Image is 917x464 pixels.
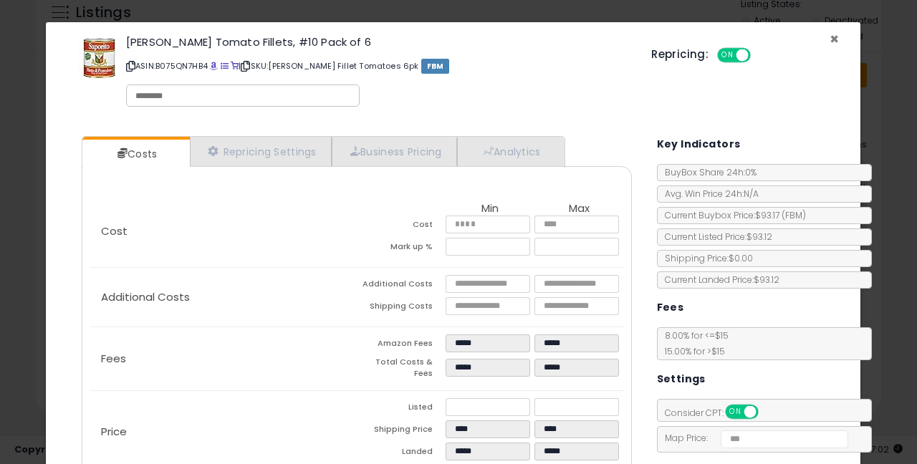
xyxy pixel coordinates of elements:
span: OFF [756,406,779,418]
span: FBM [421,59,450,74]
td: Amazon Fees [357,334,446,357]
td: Total Costs & Fees [357,357,446,383]
span: 8.00 % for <= $15 [658,329,729,357]
span: OFF [749,49,772,62]
p: Price [90,426,357,438]
h5: Settings [657,370,706,388]
h5: Fees [657,299,684,316]
span: ON [726,406,744,418]
p: Cost [90,226,357,237]
a: Repricing Settings [190,137,332,166]
td: Shipping Price [357,420,446,443]
td: Shipping Costs [357,297,446,319]
span: Current Listed Price: $93.12 [658,231,772,243]
p: Additional Costs [90,291,357,303]
th: Max [534,203,623,216]
span: Current Landed Price: $93.12 [658,274,779,286]
h5: Key Indicators [657,135,741,153]
span: Map Price: [658,432,849,444]
span: ON [719,49,736,62]
a: Your listing only [231,60,239,72]
td: Additional Costs [357,275,446,297]
span: Shipping Price: $0.00 [658,252,753,264]
a: BuyBox page [210,60,218,72]
a: All offer listings [221,60,229,72]
span: BuyBox Share 24h: 0% [658,166,757,178]
span: $93.17 [755,209,806,221]
td: Mark up % [357,238,446,260]
h5: Repricing: [651,49,709,60]
p: ASIN: B075QN7HB4 | SKU: [PERSON_NAME] Fillet Tomatoes 6pk [126,54,630,77]
a: Business Pricing [332,137,457,166]
span: × [830,29,839,49]
th: Min [446,203,534,216]
a: Costs [82,140,188,168]
img: 51dgNXyG3UL._SL60_.jpg [78,37,121,79]
span: Consider CPT: [658,407,777,419]
td: Cost [357,216,446,238]
td: Listed [357,398,446,420]
a: Analytics [457,137,563,166]
span: Avg. Win Price 24h: N/A [658,188,759,200]
span: ( FBM ) [782,209,806,221]
span: 15.00 % for > $15 [658,345,725,357]
p: Fees [90,353,357,364]
span: Current Buybox Price: [658,209,806,221]
h3: [PERSON_NAME] Tomato Fillets, #10 Pack of 6 [126,37,630,47]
